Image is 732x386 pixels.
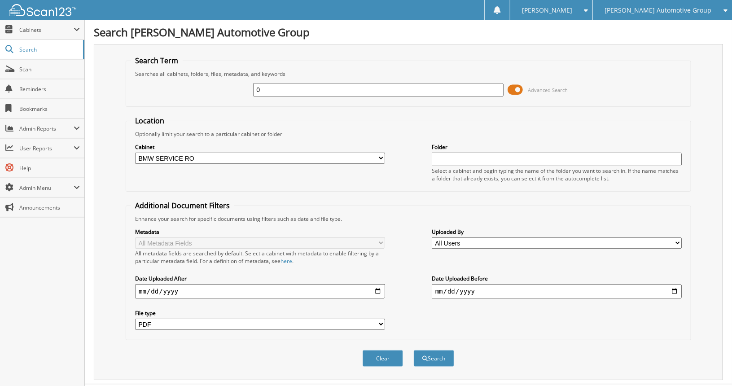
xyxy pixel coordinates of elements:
span: Cabinets [19,26,74,34]
span: Announcements [19,204,80,211]
div: Select a cabinet and begin typing the name of the folder you want to search in. If the name match... [432,167,682,182]
label: Date Uploaded After [135,275,385,282]
label: Date Uploaded Before [432,275,682,282]
iframe: Chat Widget [687,343,732,386]
img: scan123-logo-white.svg [9,4,76,16]
label: Uploaded By [432,228,682,236]
h1: Search [PERSON_NAME] Automotive Group [94,25,723,39]
span: [PERSON_NAME] Automotive Group [605,8,712,13]
legend: Search Term [131,56,183,66]
button: Clear [363,350,403,367]
legend: Location [131,116,169,126]
span: Admin Reports [19,125,74,132]
span: Scan [19,66,80,73]
label: Cabinet [135,143,385,151]
a: here [281,257,292,265]
legend: Additional Document Filters [131,201,234,211]
div: All metadata fields are searched by default. Select a cabinet with metadata to enable filtering b... [135,250,385,265]
span: Search [19,46,79,53]
label: Metadata [135,228,385,236]
span: User Reports [19,145,74,152]
div: Optionally limit your search to a particular cabinet or folder [131,130,686,138]
button: Search [414,350,454,367]
span: Admin Menu [19,184,74,192]
span: Bookmarks [19,105,80,113]
div: Enhance your search for specific documents using filters such as date and file type. [131,215,686,223]
input: start [135,284,385,298]
span: Reminders [19,85,80,93]
span: Help [19,164,80,172]
label: File type [135,309,385,317]
span: [PERSON_NAME] [522,8,572,13]
label: Folder [432,143,682,151]
input: end [432,284,682,298]
div: Searches all cabinets, folders, files, metadata, and keywords [131,70,686,78]
span: Advanced Search [528,87,568,93]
